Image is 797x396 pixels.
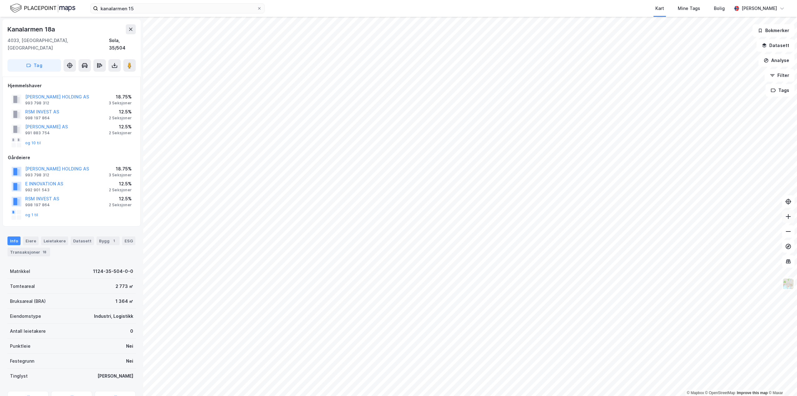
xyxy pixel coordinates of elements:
div: 4033, [GEOGRAPHIC_DATA], [GEOGRAPHIC_DATA] [7,37,109,52]
div: Tomteareal [10,283,35,290]
div: Datasett [71,236,94,245]
div: 2 Seksjoner [109,131,132,136]
div: Punktleie [10,342,31,350]
div: 18.75% [109,165,132,173]
img: Z [782,278,794,290]
button: Bokmerker [752,24,795,37]
div: 12.5% [109,108,132,116]
input: Søk på adresse, matrikkel, gårdeiere, leietakere eller personer [98,4,257,13]
div: Nei [126,357,133,365]
button: Tags [766,84,795,97]
div: 1124-35-504-0-0 [93,268,133,275]
div: [PERSON_NAME] [742,5,777,12]
a: OpenStreetMap [705,391,735,395]
div: Eiendomstype [10,313,41,320]
div: 12.5% [109,195,132,203]
div: Matrikkel [10,268,30,275]
div: 3 Seksjoner [109,101,132,106]
div: Info [7,236,21,245]
div: Festegrunn [10,357,34,365]
div: Bolig [714,5,725,12]
div: 18.75% [109,93,132,101]
button: Datasett [757,39,795,52]
div: 2 Seksjoner [109,116,132,121]
div: 0 [130,327,133,335]
div: Bruksareal (BRA) [10,298,46,305]
div: 12.5% [109,123,132,131]
div: Kart [655,5,664,12]
div: 1 [111,238,117,244]
div: 992 901 543 [25,188,50,193]
div: Industri, Logistikk [94,313,133,320]
div: 998 197 864 [25,203,50,208]
div: Mine Tags [678,5,700,12]
div: 1 364 ㎡ [116,298,133,305]
button: Filter [765,69,795,82]
button: Tag [7,59,61,72]
div: Kontrollprogram for chat [766,366,797,396]
div: Nei [126,342,133,350]
div: Eiere [23,236,39,245]
div: Hjemmelshaver [8,82,135,89]
div: [PERSON_NAME] [97,372,133,380]
div: 3 Seksjoner [109,173,132,178]
div: Gårdeiere [8,154,135,161]
div: 993 798 312 [25,173,49,178]
div: Kanalarmen 18a [7,24,56,34]
div: Leietakere [41,236,68,245]
div: 2 Seksjoner [109,188,132,193]
div: Transaksjoner [7,248,50,256]
iframe: Chat Widget [766,366,797,396]
div: Antall leietakere [10,327,46,335]
div: 12.5% [109,180,132,188]
div: Bygg [97,236,120,245]
div: ESG [122,236,135,245]
div: 2 773 ㎡ [116,283,133,290]
a: Improve this map [737,391,768,395]
div: 2 Seksjoner [109,203,132,208]
div: 998 197 864 [25,116,50,121]
div: Tinglyst [10,372,28,380]
div: 991 883 754 [25,131,50,136]
div: 993 798 312 [25,101,49,106]
button: Analyse [758,54,795,67]
img: logo.f888ab2527a4732fd821a326f86c7f29.svg [10,3,75,14]
div: Sola, 35/504 [109,37,136,52]
a: Mapbox [687,391,704,395]
div: 18 [41,249,48,255]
